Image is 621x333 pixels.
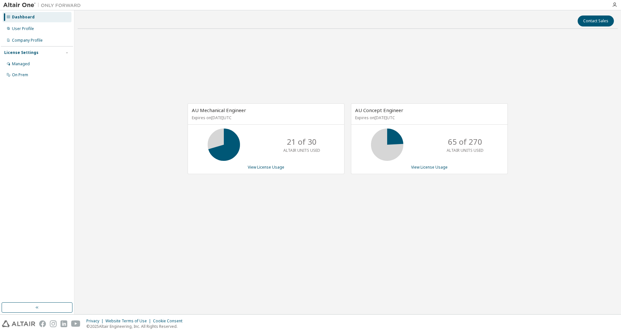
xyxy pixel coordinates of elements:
img: altair_logo.svg [2,320,35,327]
div: Cookie Consent [153,318,186,324]
div: Managed [12,61,30,67]
div: User Profile [12,26,34,31]
span: AU Concept Engineer [355,107,403,113]
img: instagram.svg [50,320,57,327]
p: 65 of 270 [448,136,482,147]
a: View License Usage [411,164,448,170]
img: facebook.svg [39,320,46,327]
img: linkedin.svg [60,320,67,327]
div: Dashboard [12,15,35,20]
div: Company Profile [12,38,43,43]
p: 21 of 30 [287,136,317,147]
div: On Prem [12,72,28,78]
div: Website Terms of Use [105,318,153,324]
button: Contact Sales [578,16,614,26]
p: ALTAIR UNITS USED [447,148,484,153]
p: ALTAIR UNITS USED [283,148,320,153]
span: AU Mechanical Engineer [192,107,246,113]
p: Expires on [DATE] UTC [192,115,339,120]
p: © 2025 Altair Engineering, Inc. All Rights Reserved. [86,324,186,329]
p: Expires on [DATE] UTC [355,115,502,120]
a: View License Usage [248,164,284,170]
div: License Settings [4,50,38,55]
img: Altair One [3,2,84,8]
div: Privacy [86,318,105,324]
img: youtube.svg [71,320,81,327]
